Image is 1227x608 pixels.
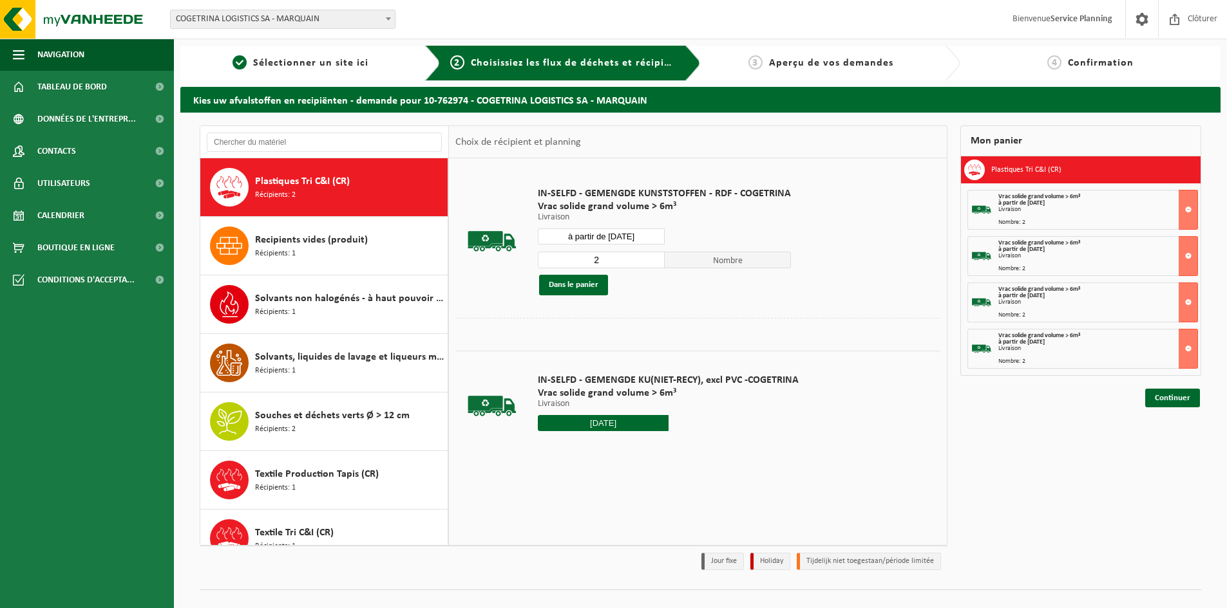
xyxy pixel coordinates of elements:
[998,193,1080,200] span: Vrac solide grand volume > 6m³
[998,299,1197,306] div: Livraison
[37,199,84,232] span: Calendrier
[200,334,448,392] button: Solvants, liquides de lavage et liqueurs mères organiques halogénés, toxique Récipients: 1
[200,217,448,275] button: Recipients vides (produit) Récipients: 1
[998,312,1197,318] div: Nombre: 2
[37,232,115,264] span: Boutique en ligne
[998,207,1197,213] div: Livraison
[998,338,1045,345] strong: à partir de [DATE]
[998,358,1197,365] div: Nombre: 2
[170,10,395,29] span: COGETRINA LOGISTICS SA - MARQUAIN
[255,349,444,365] span: Solvants, liquides de lavage et liqueurs mères organiques halogénés, toxique
[750,553,790,570] li: Holiday
[180,87,1221,112] h2: Kies uw afvalstoffen en recipiënten - demande pour 10-762974 - COGETRINA LOGISTICS SA - MARQUAIN
[255,189,296,201] span: Récipients: 2
[769,58,893,68] span: Aperçu de vos demandes
[450,55,464,69] span: 2
[187,55,415,71] a: 1Sélectionner un site ici
[37,167,90,199] span: Utilisateurs
[998,219,1197,226] div: Nombre: 2
[538,374,799,387] span: IN-SELFD - GEMENGDE KU(NIET-RECY), excl PVC -COGETRINA
[449,126,587,158] div: Choix de récipient et planning
[701,553,744,570] li: Jour fixe
[998,246,1045,253] strong: à partir de [DATE]
[255,365,296,377] span: Récipients: 1
[538,187,791,200] span: IN-SELFD - GEMENGDE KUNSTSTOFFEN - RDF - COGETRINA
[538,213,791,222] p: Livraison
[998,253,1197,259] div: Livraison
[1047,55,1061,69] span: 4
[538,228,665,244] input: Sélectionnez date
[171,10,395,28] span: COGETRINA LOGISTICS SA - MARQUAIN
[998,199,1045,207] strong: à partir de [DATE]
[200,158,448,217] button: Plastiques Tri C&I (CR) Récipients: 2
[998,239,1080,246] span: Vrac solide grand volume > 6m³
[255,423,296,436] span: Récipients: 2
[538,387,799,400] span: Vrac solide grand volume > 6m³
[200,275,448,334] button: Solvants non halogénés - à haut pouvoir calorifique en petits emballages (<200L) Récipients: 1
[200,392,448,451] button: Souches et déchets verts Ø > 12 cm Récipients: 2
[991,160,1061,180] h3: Plastiques Tri C&I (CR)
[233,55,247,69] span: 1
[255,291,444,306] span: Solvants non halogénés - à haut pouvoir calorifique en petits emballages (<200L)
[960,125,1201,156] div: Mon panier
[1068,58,1134,68] span: Confirmation
[539,275,608,295] button: Dans le panier
[37,71,107,103] span: Tableau de bord
[471,58,685,68] span: Choisissiez les flux de déchets et récipients
[797,553,941,570] li: Tijdelijk niet toegestaan/période limitée
[1145,389,1200,407] a: Continuer
[255,482,296,494] span: Récipients: 1
[998,345,1197,352] div: Livraison
[538,415,669,431] input: Sélectionnez date
[255,466,379,482] span: Textile Production Tapis (CR)
[37,39,84,71] span: Navigation
[255,540,296,553] span: Récipients: 1
[255,248,296,260] span: Récipients: 1
[538,200,791,213] span: Vrac solide grand volume > 6m³
[255,408,410,423] span: Souches et déchets verts Ø > 12 cm
[998,286,1080,293] span: Vrac solide grand volume > 6m³
[37,264,135,296] span: Conditions d'accepta...
[255,232,368,248] span: Recipients vides (produit)
[207,133,442,152] input: Chercher du matériel
[538,400,799,409] p: Livraison
[255,174,350,189] span: Plastiques Tri C&I (CR)
[665,252,792,268] span: Nombre
[253,58,368,68] span: Sélectionner un site ici
[200,510,448,567] button: Textile Tri C&I (CR) Récipients: 1
[1051,14,1112,24] strong: Service Planning
[37,135,76,167] span: Contacts
[37,103,136,135] span: Données de l'entrepr...
[748,55,763,69] span: 3
[255,306,296,318] span: Récipients: 1
[998,332,1080,339] span: Vrac solide grand volume > 6m³
[255,525,334,540] span: Textile Tri C&I (CR)
[998,292,1045,299] strong: à partir de [DATE]
[998,266,1197,272] div: Nombre: 2
[200,451,448,510] button: Textile Production Tapis (CR) Récipients: 1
